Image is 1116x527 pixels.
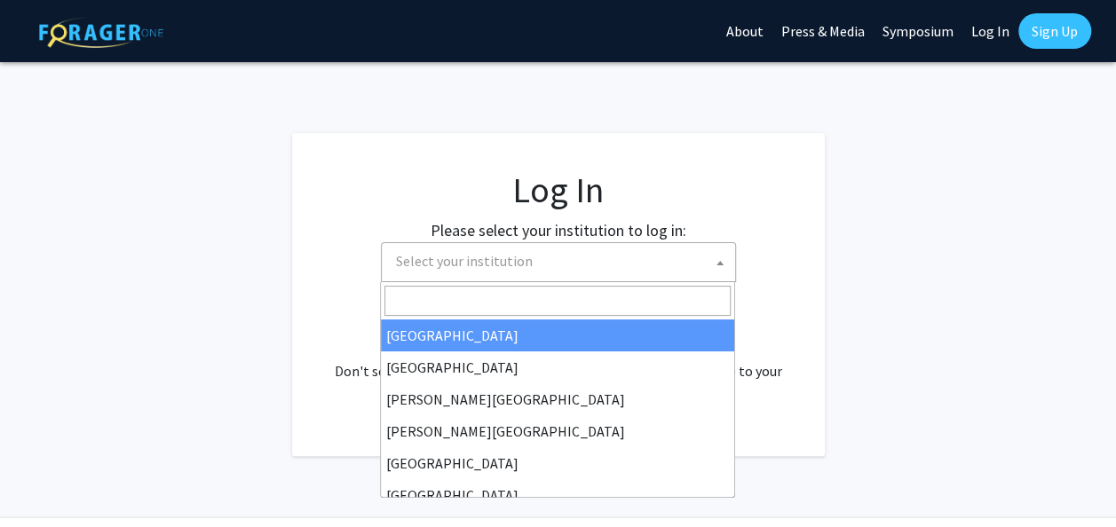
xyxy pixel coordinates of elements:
[39,17,163,48] img: ForagerOne Logo
[381,242,736,282] span: Select your institution
[396,252,533,270] span: Select your institution
[381,319,734,351] li: [GEOGRAPHIC_DATA]
[328,318,789,403] div: No account? . Don't see your institution? about bringing ForagerOne to your institution.
[381,415,734,447] li: [PERSON_NAME][GEOGRAPHIC_DATA]
[389,243,735,279] span: Select your institution
[381,383,734,415] li: [PERSON_NAME][GEOGRAPHIC_DATA]
[328,169,789,211] h1: Log In
[384,286,731,316] input: Search
[381,479,734,511] li: [GEOGRAPHIC_DATA]
[381,351,734,383] li: [GEOGRAPHIC_DATA]
[1018,13,1091,49] a: Sign Up
[381,447,734,479] li: [GEOGRAPHIC_DATA]
[431,218,686,242] label: Please select your institution to log in:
